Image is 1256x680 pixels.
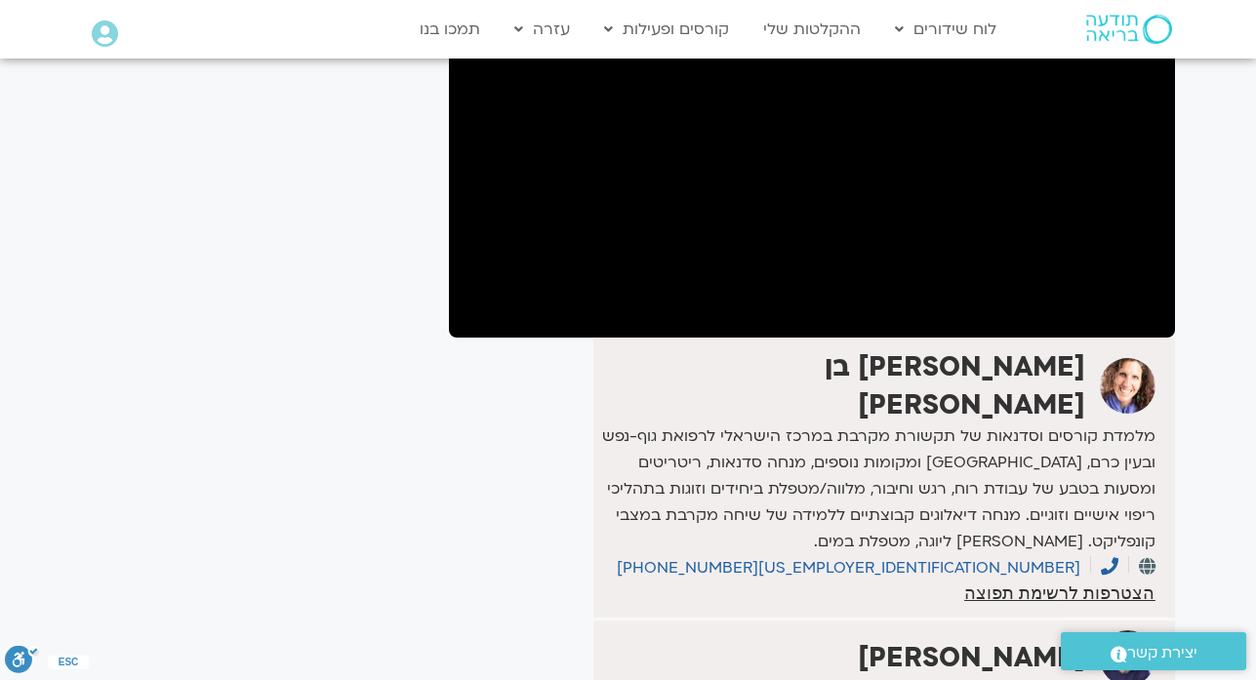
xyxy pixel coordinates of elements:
[1127,640,1197,666] span: יצירת קשר
[598,423,1155,555] p: מלמדת קורסים וסדנאות של תקשורת מקרבת במרכז הישראלי לרפואת גוף-נפש ובעין כרם, [GEOGRAPHIC_DATA] ומ...
[825,348,1085,422] strong: [PERSON_NAME] בן [PERSON_NAME]
[1086,15,1172,44] img: תודעה בריאה
[1061,632,1246,670] a: יצירת קשר
[964,584,1155,602] a: הצטרפות לרשימת תפוצה
[753,11,871,48] a: ההקלטות שלי
[1100,358,1155,414] img: שאנייה כהן בן חיים
[885,11,1006,48] a: לוח שידורים
[410,11,490,48] a: תמכו בנו
[505,11,580,48] a: עזרה
[858,639,1085,676] strong: [PERSON_NAME]
[617,557,1118,579] a: ‭[PHONE_NUMBER][US_EMPLOYER_IDENTIFICATION_NUMBER]
[594,11,739,48] a: קורסים ופעילות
